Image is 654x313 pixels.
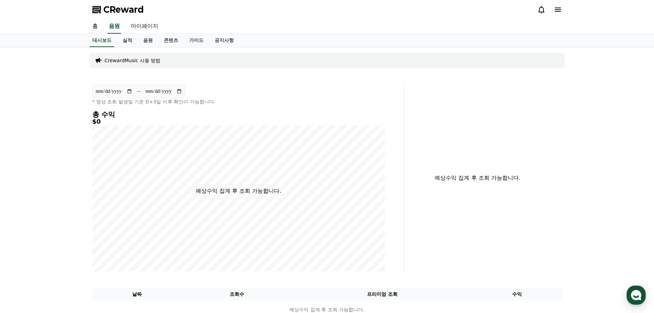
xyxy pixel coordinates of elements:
th: 조회수 [182,288,292,301]
a: 홈 [2,218,45,235]
span: 홈 [22,228,26,234]
th: 날짜 [92,288,182,301]
span: 설정 [106,228,114,234]
a: CReward [92,4,144,15]
span: 대화 [63,228,71,234]
a: 음원 [107,19,121,34]
span: CReward [103,4,144,15]
a: 음원 [138,34,158,47]
a: CrewardMusic 사용 방법 [105,57,161,64]
p: 예상수익 집계 후 조회 가능합니다. [196,187,281,195]
p: * 영상 조회 발생일 기준 D+3일 이후 확인이 가능합니다. [92,98,385,105]
a: 콘텐츠 [158,34,184,47]
a: 홈 [87,19,103,34]
h4: 총 수익 [92,111,385,118]
a: 마이페이지 [125,19,164,34]
th: 프리미엄 조회 [292,288,472,301]
a: 설정 [89,218,132,235]
a: 가이드 [184,34,209,47]
a: 대시보드 [90,34,114,47]
p: ~ [137,87,141,96]
th: 수익 [472,288,562,301]
h5: $0 [92,118,385,125]
a: 대화 [45,218,89,235]
a: 공지사항 [209,34,239,47]
a: 실적 [117,34,138,47]
p: 예상수익 집계 후 조회 가능합니다. [410,174,546,182]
